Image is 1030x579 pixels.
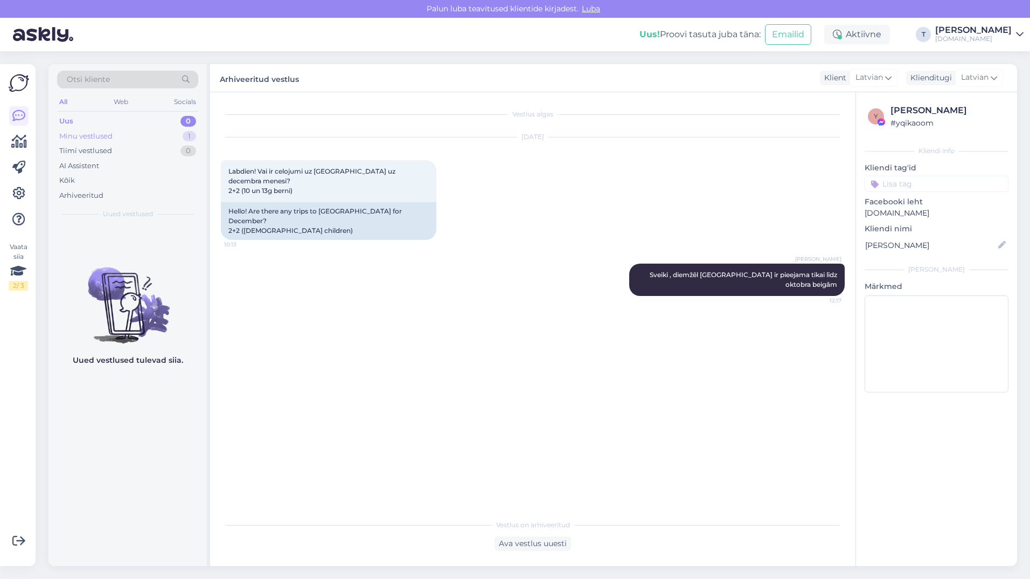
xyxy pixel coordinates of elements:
div: Web [112,95,130,109]
span: Latvian [961,72,989,84]
div: [DOMAIN_NAME] [935,35,1012,43]
input: Lisa nimi [865,239,996,251]
p: Facebooki leht [865,196,1008,208]
button: Emailid [765,24,811,45]
div: Ava vestlus uuesti [495,536,571,551]
div: Tiimi vestlused [59,146,112,156]
a: [PERSON_NAME][DOMAIN_NAME] [935,26,1024,43]
div: Proovi tasuta juba täna: [639,28,761,41]
span: Otsi kliente [67,74,110,85]
span: Vestlus on arhiveeritud [496,520,570,530]
div: Klienditugi [906,72,952,84]
div: 0 [180,146,196,156]
div: Kliendi info [865,146,1008,156]
div: Socials [172,95,198,109]
div: Klient [820,72,846,84]
div: Vaata siia [9,242,28,291]
span: Labdien! Vai ir celojumi uz [GEOGRAPHIC_DATA] uz decembra menesi? 2+2 (10 un 13g berni) [228,167,397,195]
p: Kliendi tag'id [865,162,1008,174]
span: 12:17 [801,297,841,305]
span: [PERSON_NAME] [795,255,841,263]
div: 2 / 3 [9,281,28,291]
span: Sveiki , diemžēl [GEOGRAPHIC_DATA] ir pieejama tikai līdz oktobra beigām [650,271,839,288]
div: Uus [59,116,73,127]
p: Uued vestlused tulevad siia. [73,355,183,366]
div: T [916,27,931,42]
div: Kõik [59,175,75,186]
span: Uued vestlused [103,209,153,219]
div: Aktiivne [824,25,890,44]
div: AI Assistent [59,161,99,171]
div: [PERSON_NAME] [935,26,1012,35]
div: Minu vestlused [59,131,113,142]
div: # yqikaoom [890,117,1005,129]
div: [PERSON_NAME] [890,104,1005,117]
div: [DATE] [221,132,845,142]
p: [DOMAIN_NAME] [865,208,1008,219]
div: [PERSON_NAME] [865,265,1008,274]
img: No chats [48,248,207,345]
div: Vestlus algas [221,109,845,119]
div: All [57,95,69,109]
label: Arhiveeritud vestlus [220,71,299,85]
span: y [874,112,878,120]
b: Uus! [639,29,660,39]
span: Latvian [855,72,883,84]
div: Arhiveeritud [59,190,103,201]
div: 1 [183,131,196,142]
img: Askly Logo [9,73,29,93]
span: 10:13 [224,240,265,249]
p: Märkmed [865,281,1008,292]
div: Hello! Are there any trips to [GEOGRAPHIC_DATA] for December? 2+2 ([DEMOGRAPHIC_DATA] children) [221,202,436,240]
input: Lisa tag [865,176,1008,192]
span: Luba [579,4,603,13]
p: Kliendi nimi [865,223,1008,235]
div: 0 [180,116,196,127]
